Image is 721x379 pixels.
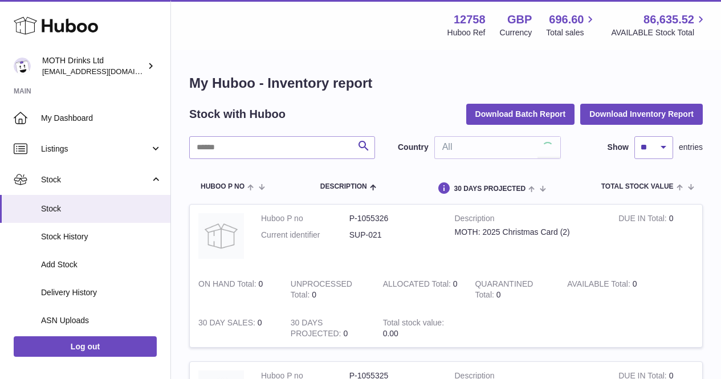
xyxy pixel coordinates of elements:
span: Description [320,183,367,190]
label: Country [398,142,429,153]
div: Currency [500,27,532,38]
span: AVAILABLE Stock Total [611,27,707,38]
div: MOTH: 2025 Christmas Card (2) [455,227,602,238]
h2: Stock with Huboo [189,107,286,122]
strong: Total stock value [383,318,444,330]
span: 86,635.52 [643,12,694,27]
td: 0 [190,309,282,348]
strong: 12758 [454,12,486,27]
strong: AVAILABLE Total [567,279,632,291]
a: 696.60 Total sales [546,12,597,38]
span: 696.60 [549,12,584,27]
strong: 30 DAYS PROJECTED [291,318,344,341]
td: 0 [559,270,651,309]
span: Listings [41,144,150,154]
span: entries [679,142,703,153]
span: Stock [41,174,150,185]
button: Download Batch Report [466,104,575,124]
span: ASN Uploads [41,315,162,326]
td: 0 [374,270,467,309]
span: Stock History [41,231,162,242]
h1: My Huboo - Inventory report [189,74,703,92]
span: Add Stock [41,259,162,270]
span: Stock [41,203,162,214]
td: 0 [610,205,702,270]
a: 86,635.52 AVAILABLE Stock Total [611,12,707,38]
span: Total stock value [601,183,674,190]
button: Download Inventory Report [580,104,703,124]
span: 30 DAYS PROJECTED [454,185,526,193]
span: Delivery History [41,287,162,298]
span: Huboo P no [201,183,245,190]
dt: Huboo P no [261,213,349,224]
strong: ALLOCATED Total [383,279,453,291]
span: 0 [496,290,501,299]
strong: 30 DAY SALES [198,318,258,330]
span: 0.00 [383,329,398,338]
span: Total sales [546,27,597,38]
td: 0 [282,270,374,309]
dt: Current identifier [261,230,349,241]
img: orders@mothdrinks.com [14,58,31,75]
dd: P-1055326 [349,213,438,224]
strong: QUARANTINED Total [475,279,533,302]
strong: UNPROCESSED Total [291,279,352,302]
span: My Dashboard [41,113,162,124]
strong: DUE IN Total [618,214,669,226]
strong: Description [455,213,602,227]
img: product image [198,213,244,259]
td: 0 [190,270,282,309]
a: Log out [14,336,157,357]
dd: SUP-021 [349,230,438,241]
td: 0 [282,309,374,348]
span: [EMAIL_ADDRESS][DOMAIN_NAME] [42,67,168,76]
div: Huboo Ref [447,27,486,38]
strong: ON HAND Total [198,279,259,291]
div: MOTH Drinks Ltd [42,55,145,77]
strong: GBP [507,12,532,27]
label: Show [608,142,629,153]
